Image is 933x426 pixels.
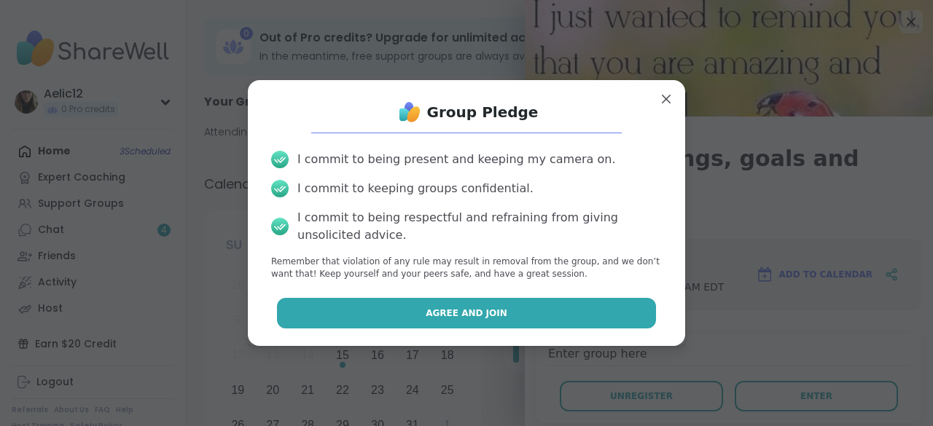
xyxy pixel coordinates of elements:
[427,102,539,122] h1: Group Pledge
[395,98,424,127] img: ShareWell Logo
[297,180,534,197] div: I commit to keeping groups confidential.
[271,256,662,280] p: Remember that violation of any rule may result in removal from the group, and we don’t want that!...
[297,151,615,168] div: I commit to being present and keeping my camera on.
[297,209,662,244] div: I commit to being respectful and refraining from giving unsolicited advice.
[426,307,507,320] span: Agree and Join
[277,298,657,328] button: Agree and Join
